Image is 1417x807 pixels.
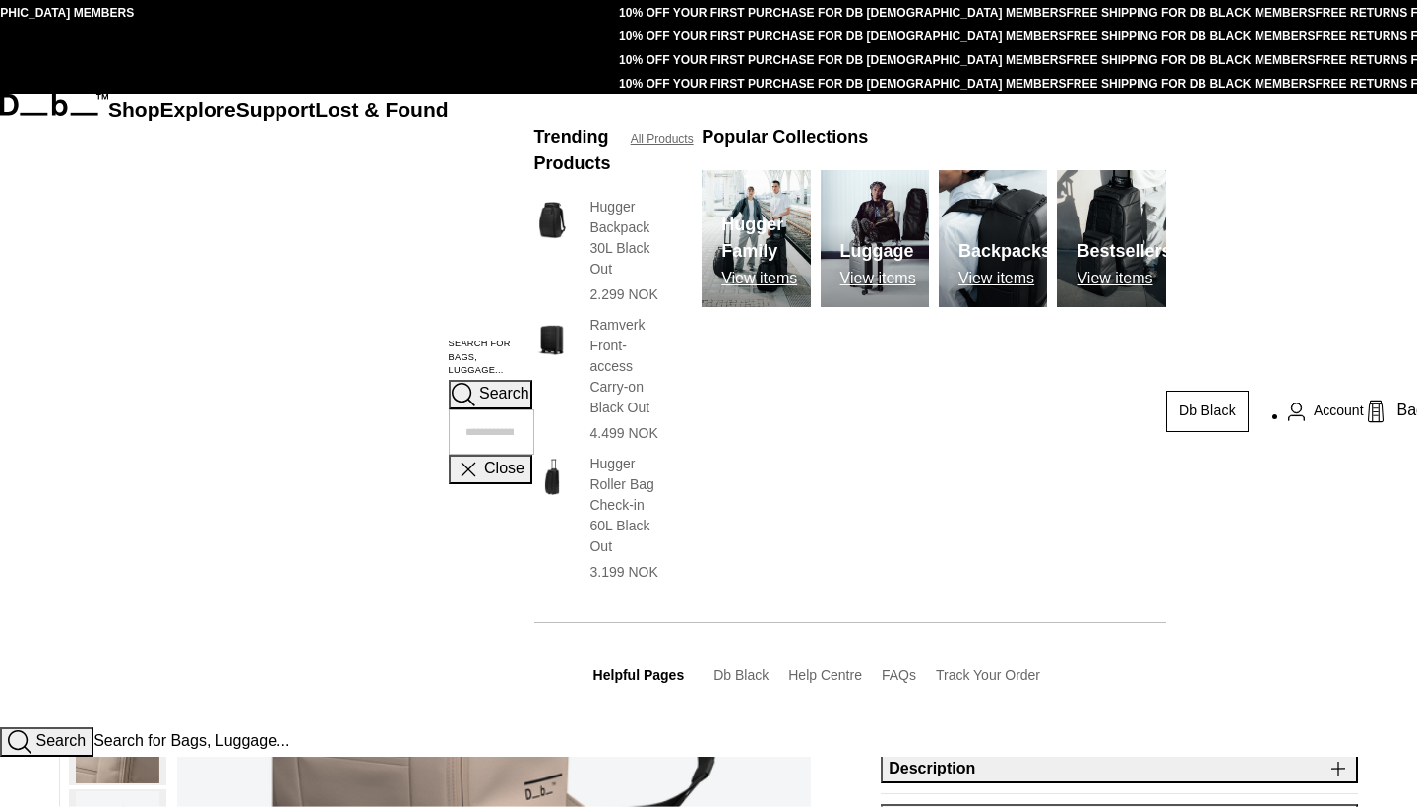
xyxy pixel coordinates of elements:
a: 10% OFF YOUR FIRST PURCHASE FOR DB [DEMOGRAPHIC_DATA] MEMBERS [619,30,1066,43]
span: 2.299 NOK [589,286,657,302]
nav: Main Navigation [108,94,449,727]
img: Db [939,170,1047,307]
p: View items [840,270,916,287]
a: Ramverk Front-access Carry-on Black Out Ramverk Front-access Carry-on Black Out 4.499 NOK [534,315,663,444]
span: Account [1314,401,1364,421]
a: Track Your Order [936,667,1040,683]
img: Db [1057,170,1165,307]
a: FREE SHIPPING FOR DB BLACK MEMBERS [1067,6,1316,20]
label: Search for Bags, Luggage... [449,338,534,379]
h3: Backpacks [958,238,1051,265]
p: View items [958,270,1051,287]
h3: Luggage [840,238,916,265]
img: Db [702,170,810,307]
a: 10% OFF YOUR FIRST PURCHASE FOR DB [DEMOGRAPHIC_DATA] MEMBERS [619,53,1066,67]
a: FREE SHIPPING FOR DB BLACK MEMBERS [1067,30,1316,43]
a: Db Black [713,667,769,683]
h3: Ramverk Front-access Carry-on Black Out [589,315,662,418]
p: View items [721,270,810,287]
a: Db Hugger Family View items [702,170,810,307]
h3: Hugger Roller Bag Check-in 60L Black Out [589,454,662,557]
h3: Trending Products [534,124,611,177]
a: Hugger Roller Bag Check-in 60L Black Out Hugger Roller Bag Check-in 60L Black Out 3.199 NOK [534,454,663,583]
a: 10% OFF YOUR FIRST PURCHASE FOR DB [DEMOGRAPHIC_DATA] MEMBERS [619,77,1066,91]
a: Db Luggage View items [821,170,929,307]
a: Support [236,98,316,121]
a: FREE SHIPPING FOR DB BLACK MEMBERS [1067,53,1316,67]
img: Hugger Roller Bag Check-in 60L Black Out [534,454,571,500]
a: Help Centre [788,667,862,683]
h3: Helpful Pages [593,665,685,686]
a: Hugger Backpack 30L Black Out Hugger Backpack 30L Black Out 2.299 NOK [534,197,663,305]
button: Search [449,380,532,409]
a: FREE SHIPPING FOR DB BLACK MEMBERS [1067,77,1316,91]
a: Db Backpacks View items [939,170,1047,307]
button: Close [449,455,532,484]
span: Search [479,386,529,403]
a: Db Black [1166,391,1249,432]
span: 3.199 NOK [589,564,657,580]
h3: Bestsellers [1077,238,1171,265]
span: Search [35,732,86,749]
img: Ramverk Front-access Carry-on Black Out [534,315,571,361]
a: Lost & Found [315,98,448,121]
a: All Products [631,130,694,148]
a: Shop [108,98,160,121]
p: View items [1077,270,1171,287]
h3: Hugger Family [721,212,810,265]
a: Explore [160,98,236,121]
span: Close [484,461,524,477]
h3: Hugger Backpack 30L Black Out [589,197,662,279]
img: Hugger Backpack 30L Black Out [534,197,571,243]
img: Db [821,170,929,307]
a: 10% OFF YOUR FIRST PURCHASE FOR DB [DEMOGRAPHIC_DATA] MEMBERS [619,6,1066,20]
h3: Popular Collections [702,124,868,151]
a: Account [1288,400,1364,423]
span: 4.499 NOK [589,425,657,441]
a: FAQs [882,667,916,683]
button: Description [881,754,1358,783]
a: Db Bestsellers View items [1057,170,1165,307]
